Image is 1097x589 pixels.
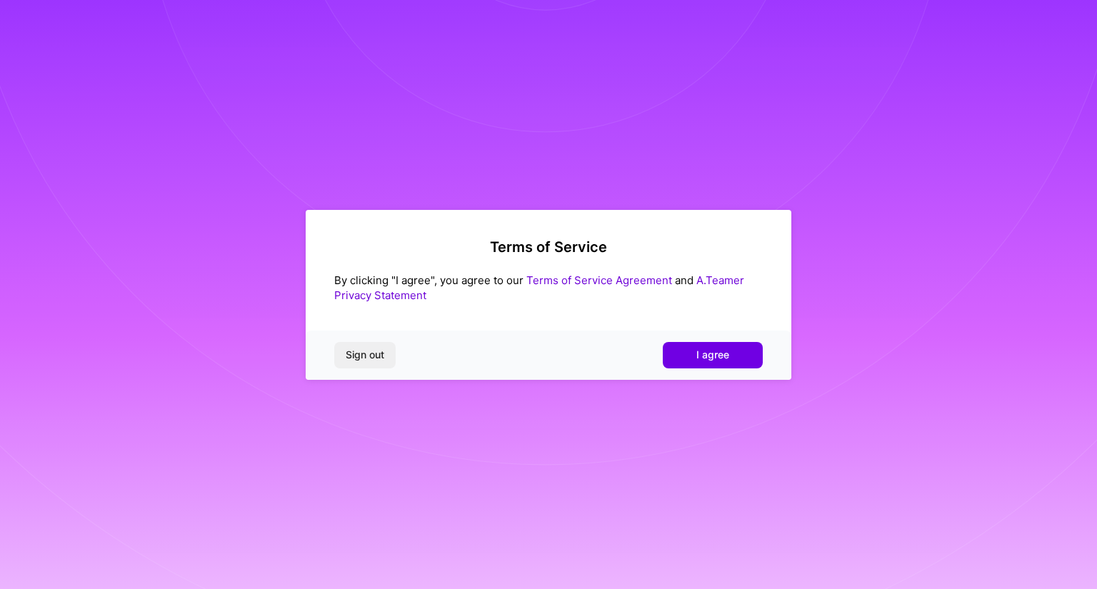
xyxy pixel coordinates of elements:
[334,273,763,303] div: By clicking "I agree", you agree to our and
[663,342,763,368] button: I agree
[346,348,384,362] span: Sign out
[526,273,672,287] a: Terms of Service Agreement
[696,348,729,362] span: I agree
[334,342,396,368] button: Sign out
[334,238,763,256] h2: Terms of Service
